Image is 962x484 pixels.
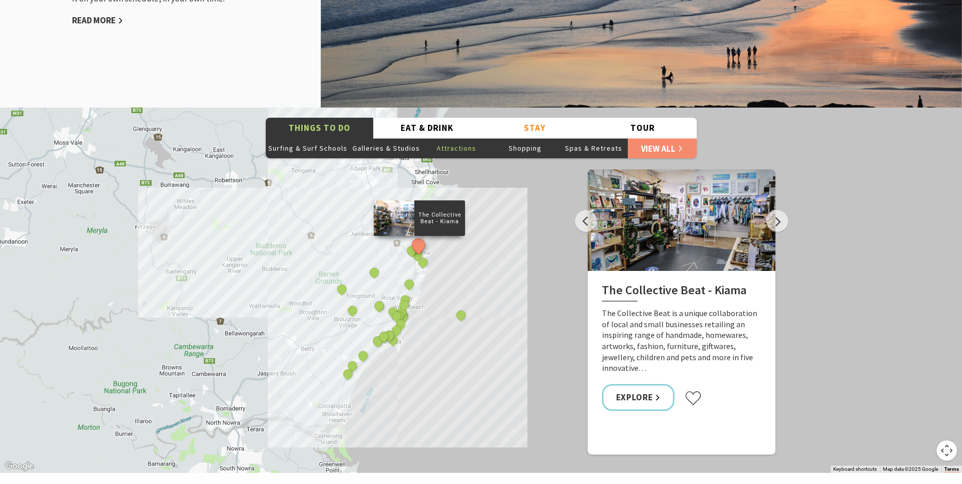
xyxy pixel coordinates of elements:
p: The Collective Beat is a unique collaboration of local and small businesses retailing an inspirin... [602,308,761,374]
button: Spas & Retreats [559,138,628,158]
button: Previous [575,210,597,232]
button: Tour [589,118,697,139]
button: See detail about Saddleback Mountain Lookout, Kiama [368,266,381,280]
button: See detail about Granties Maze and Fun Park [346,304,359,318]
p: The Collective Beat - Kiama [414,211,465,227]
button: Galleries & Studios [350,138,422,158]
h2: The Collective Beat - Kiama [602,283,761,301]
button: Surfing & Surf Schools [266,138,350,158]
button: Keyboard shortcuts [833,466,877,473]
button: See detail about Surf Camp Australia [377,330,390,343]
button: Shopping [491,138,559,158]
button: See detail about Candle and Diffuser Workshop [373,300,386,313]
span: Map data ©2025 Google [883,466,938,472]
button: Eat & Drink [373,118,481,139]
button: See detail about Little Blowhole, Kiama [416,256,429,269]
a: Explore [602,384,675,411]
button: See detail about Pottery at Old Toolijooa School [454,309,468,322]
button: See detail about Werri Beach and Point, Gerringong [397,299,410,312]
a: View All [628,138,696,158]
button: See detail about Seven Mile Beach, Gerroa [371,334,384,348]
button: See detail about Sand Track Walk - North [345,359,359,372]
button: Map camera controls [937,440,957,461]
button: See detail about Gerringong Whale Watching Platform [390,310,403,323]
button: See detail about Robyn Sharp, Cedar Ridge Studio and Gallery [335,283,348,296]
img: Google [3,460,36,473]
button: See detail about Sand track walk (south) [357,350,370,363]
button: See detail about Mt Pleasant Lookout, Kiama Heights [403,278,416,291]
a: Terms (opens in new tab) [944,466,959,472]
button: Stay [481,118,589,139]
button: Attractions [422,138,491,158]
button: Next [766,210,788,232]
a: Read More [72,15,123,26]
button: See detail about Seven Mile Beach National Park [341,367,354,381]
button: Things To Do [266,118,374,139]
a: Open this area in Google Maps (opens a new window) [3,460,36,473]
button: See detail about Kiama Coast Walk [405,244,418,257]
button: Click to favourite The Collective Beat - Kiama [685,391,702,406]
button: See detail about The Collective Beat - Kiama [409,236,427,255]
